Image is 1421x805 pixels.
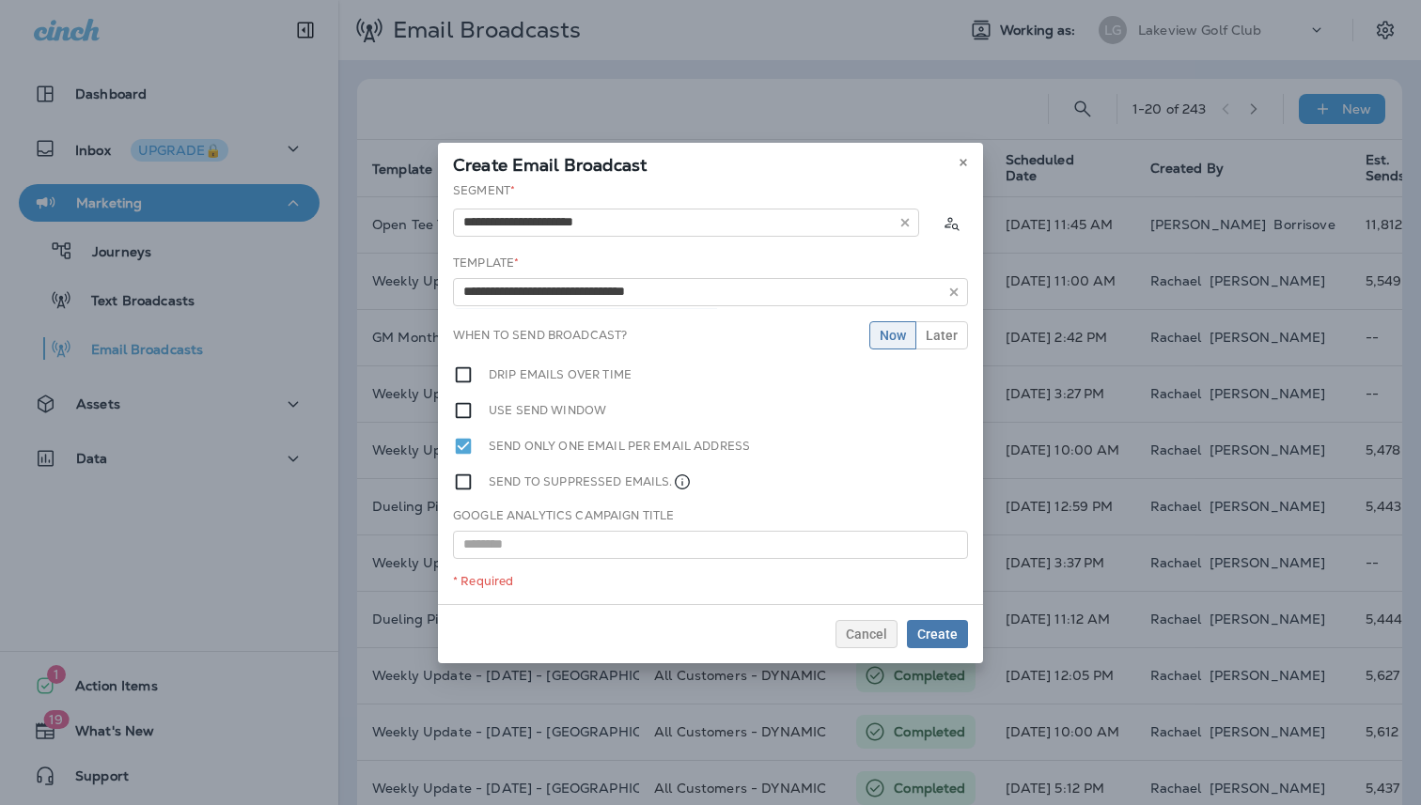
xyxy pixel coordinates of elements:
label: Drip emails over time [489,364,632,385]
button: Create [907,620,968,648]
span: Later [926,329,958,342]
label: Segment [453,183,515,198]
button: Calculate the estimated number of emails to be sent based on selected segment. (This could take a... [934,206,968,240]
span: Cancel [846,627,887,641]
button: Cancel [835,620,898,648]
div: Create Email Broadcast [438,143,983,182]
span: Now [880,329,906,342]
label: Send only one email per email address [489,436,750,457]
label: Google Analytics Campaign Title [453,508,674,523]
div: * Required [453,574,968,589]
span: Create [917,627,958,641]
label: Send to suppressed emails. [489,472,692,492]
button: Later [915,321,968,349]
label: Use send window [489,400,606,421]
button: Now [869,321,916,349]
label: Template [453,255,519,271]
label: When to send broadcast? [453,328,627,343]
